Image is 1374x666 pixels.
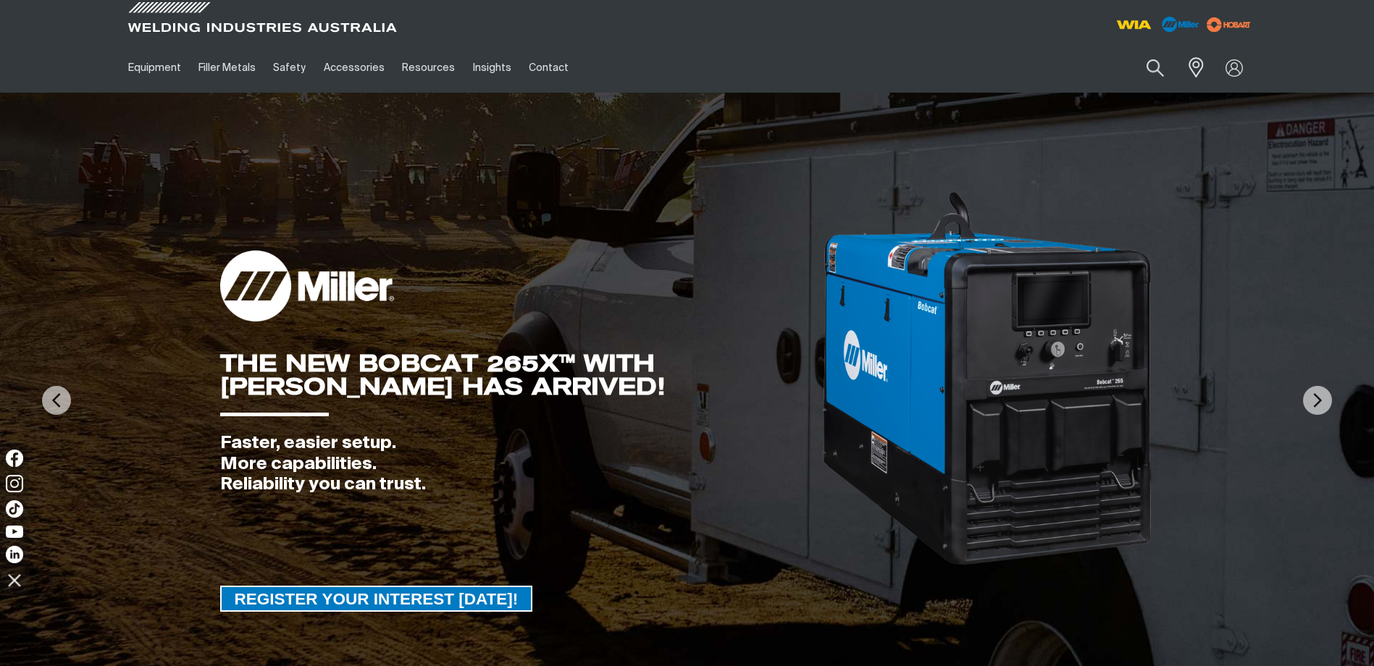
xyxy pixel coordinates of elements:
img: Instagram [6,475,23,492]
a: Safety [264,43,314,93]
img: hide socials [2,568,27,592]
div: Faster, easier setup. More capabilities. Reliability you can trust. [220,433,821,495]
a: Contact [520,43,577,93]
div: THE NEW BOBCAT 265X™ WITH [PERSON_NAME] HAS ARRIVED! [220,352,821,398]
a: Filler Metals [190,43,264,93]
img: LinkedIn [6,546,23,563]
span: REGISTER YOUR INTEREST [DATE]! [222,586,532,612]
a: Accessories [315,43,393,93]
nav: Main [120,43,971,93]
a: REGISTER YOUR INTEREST TODAY! [220,586,533,612]
a: Resources [393,43,464,93]
img: TikTok [6,500,23,518]
img: miller [1202,14,1255,35]
a: Equipment [120,43,190,93]
img: PrevArrow [42,386,71,415]
input: Product name or item number... [1112,51,1179,85]
img: YouTube [6,526,23,538]
a: Insights [464,43,519,93]
button: Search products [1131,51,1180,85]
img: Facebook [6,450,23,467]
img: NextArrow [1303,386,1332,415]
